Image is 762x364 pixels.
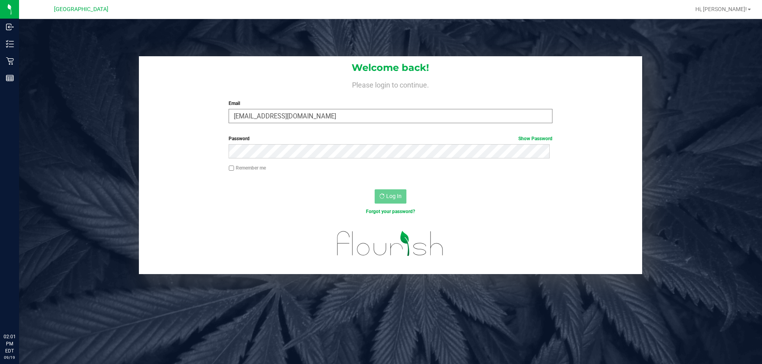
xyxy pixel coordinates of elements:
[695,6,747,12] span: Hi, [PERSON_NAME]!
[229,166,234,171] input: Remember me
[229,100,552,107] label: Email
[4,354,15,360] p: 09/19
[229,164,266,172] label: Remember me
[229,136,250,141] span: Password
[386,193,402,199] span: Log In
[518,136,552,141] a: Show Password
[6,57,14,65] inline-svg: Retail
[139,63,642,73] h1: Welcome back!
[375,189,406,204] button: Log In
[4,333,15,354] p: 02:01 PM EDT
[139,79,642,89] h4: Please login to continue.
[366,209,415,214] a: Forgot your password?
[6,74,14,82] inline-svg: Reports
[327,223,453,264] img: flourish_logo.svg
[6,40,14,48] inline-svg: Inventory
[54,6,108,13] span: [GEOGRAPHIC_DATA]
[6,23,14,31] inline-svg: Inbound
